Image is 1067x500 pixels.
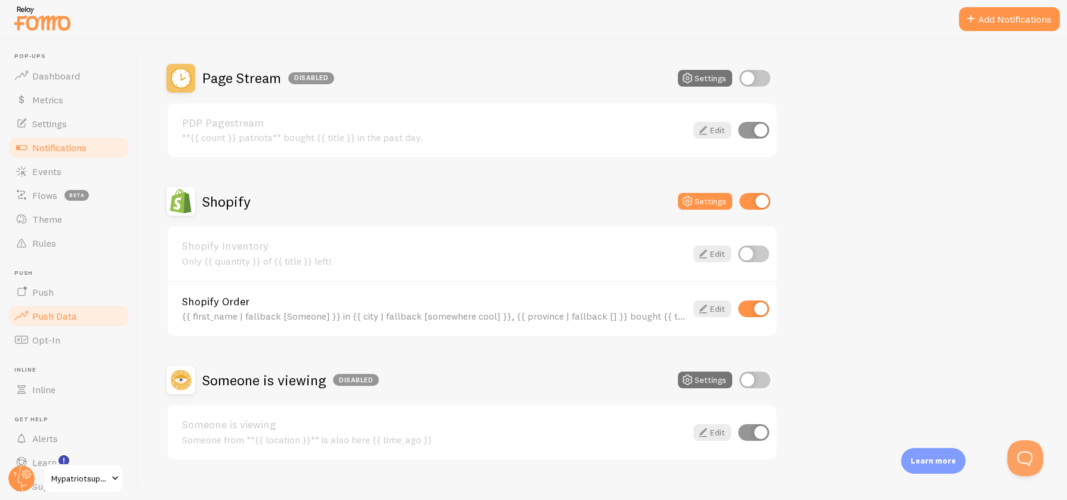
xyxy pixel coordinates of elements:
a: Push Data [7,304,130,328]
span: Rules [32,237,56,249]
img: Someone is viewing [166,366,195,394]
h2: Page Stream [202,69,334,87]
a: Settings [7,112,130,136]
span: Notifications [32,142,87,154]
span: Push Data [32,310,77,322]
span: Mypatriotsupply [51,471,108,486]
span: Alerts [32,432,58,444]
a: PDP Pagestream [182,118,686,128]
a: Shopify Inventory [182,241,686,251]
span: Pop-ups [14,53,130,60]
a: Metrics [7,88,130,112]
span: Events [32,165,61,177]
div: Disabled [333,374,379,386]
a: Rules [7,231,130,255]
span: Dashboard [32,70,80,82]
div: **{{ count }} patriots** bought {{ title }} in the past day. [182,132,686,143]
a: Flows beta [7,183,130,207]
a: Shopify Order [182,296,686,307]
a: Someone is viewing [182,419,686,430]
div: {{ first_name | fallback [Someone] }} in {{ city | fallback [somewhere cool] }}, {{ province | fa... [182,311,686,321]
span: Inline [32,384,55,395]
img: Page Stream [166,64,195,93]
span: Opt-In [32,334,60,346]
a: Alerts [7,427,130,450]
a: Theme [7,207,130,231]
span: Metrics [32,94,63,106]
a: Dashboard [7,64,130,88]
a: Inline [7,378,130,401]
a: Notifications [7,136,130,159]
div: Only {{ quantity }} of {{ title }} left! [182,256,686,266]
a: Edit [693,122,731,139]
div: Someone from **{{ location }}** is also here {{ time_ago }} [182,434,686,445]
p: Learn more [911,455,956,467]
span: Flows [32,189,57,201]
a: Events [7,159,130,183]
h2: Someone is viewing [202,371,379,389]
span: Learn [32,456,57,468]
button: Settings [678,193,732,210]
a: Edit [693,300,731,317]
span: Theme [32,213,62,225]
span: Inline [14,366,130,374]
a: Opt-In [7,328,130,352]
img: Shopify [166,187,195,216]
img: fomo-relay-logo-orange.svg [13,3,72,33]
a: Push [7,280,130,304]
button: Settings [678,70,732,87]
a: Edit [693,424,731,441]
a: Learn [7,450,130,474]
svg: <p>Watch New Feature Tutorials!</p> [58,455,69,466]
a: Mypatriotsupply [43,464,124,493]
span: Get Help [14,416,130,424]
span: Settings [32,118,67,130]
span: Push [14,269,130,277]
span: beta [64,190,89,201]
iframe: Help Scout Beacon - Open [1007,440,1043,476]
span: Push [32,286,54,298]
button: Settings [678,372,732,388]
div: Learn more [901,448,966,474]
div: Disabled [288,72,334,84]
a: Edit [693,246,731,262]
h2: Shopify [202,192,251,211]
